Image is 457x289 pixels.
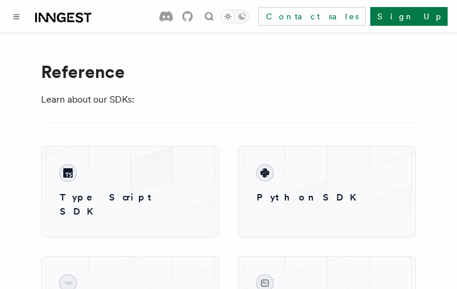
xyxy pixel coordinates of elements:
[41,91,416,108] p: Learn about our SDKs:
[202,9,216,23] button: Find something...
[221,9,249,23] button: Toggle dark mode
[257,191,397,205] h3: Python SDK
[258,7,366,26] a: Contact sales
[60,191,200,219] h3: TypeScript SDK
[247,155,407,214] a: Python SDK
[50,155,210,228] a: TypeScript SDK
[41,61,416,82] h1: Reference
[9,9,23,23] button: Toggle navigation
[370,7,448,26] a: Sign Up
